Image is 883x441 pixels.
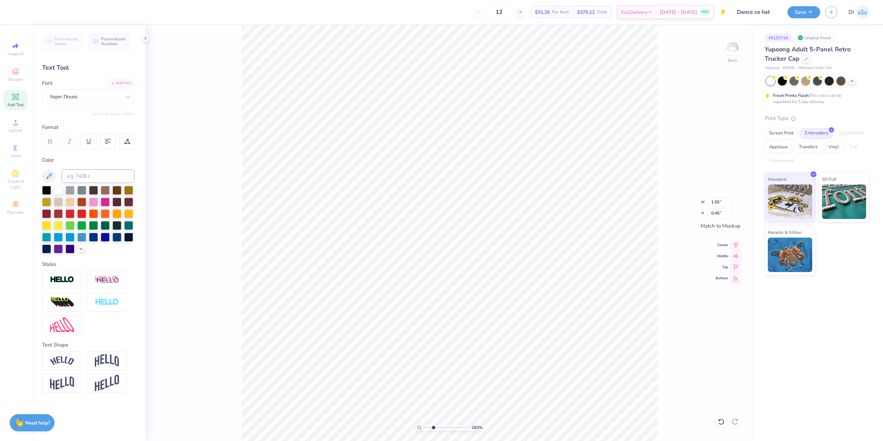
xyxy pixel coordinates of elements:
[796,33,834,42] div: Original Proof
[535,9,550,16] span: $31.26
[42,123,135,131] div: Format
[716,243,728,248] span: Center
[773,92,858,105] div: This color can be expedited for 5 day delivery.
[42,63,135,72] div: Text Tool
[787,6,820,18] button: Save
[765,156,798,166] div: Rhinestones
[765,114,869,122] div: Print Type
[54,37,79,46] span: Personalized Names
[845,142,862,152] div: Foil
[856,6,869,19] img: Danyl Jon Ferrer
[10,153,21,159] span: Greek
[783,65,795,71] span: # 6506
[61,169,135,183] input: e.g. 7428 c
[25,420,50,426] strong: Need help?
[849,8,854,16] span: DJ
[7,102,24,108] span: Add Text
[9,128,22,133] span: Upload
[50,317,74,332] img: Free Distort
[50,276,74,284] img: Stroke
[822,184,866,219] img: 3D Puff
[765,128,798,139] div: Screen Print
[726,40,740,54] img: Back
[621,9,647,16] span: Est. Delivery
[8,51,24,57] span: Image AI
[577,9,595,16] span: $375.12
[7,210,24,215] span: Decorate
[701,10,708,14] span: FREE
[95,275,119,284] img: Shadow
[95,354,119,367] img: Arch
[107,79,135,87] div: Add Font
[768,229,802,236] span: Metallic & Glitter
[101,37,126,46] span: Personalized Numbers
[768,238,812,272] img: Metallic & Glitter
[3,179,28,190] span: Clipart & logos
[765,65,779,71] span: Yupoong
[773,93,810,98] strong: Fresh Prints Flash:
[849,6,869,19] a: DJ
[50,356,74,365] img: Arc
[552,9,569,16] span: Per Item
[716,265,728,270] span: Top
[42,260,135,268] div: Styles
[95,298,119,306] img: Negative Space
[91,111,135,117] button: Switch to Greek Letters
[42,156,135,164] div: Color
[765,142,792,152] div: Applique
[660,9,697,16] span: [DATE] - [DATE]
[42,341,135,349] div: Text Shape
[824,142,843,152] div: Vinyl
[50,377,74,390] img: Flag
[768,184,812,219] img: Standard
[716,254,728,259] span: Middle
[822,176,836,183] span: 3D Puff
[716,276,728,281] span: Bottom
[765,45,851,63] span: Yupoong Adult 5-Panel Retro Trucker Cap
[8,77,23,82] span: Designs
[42,79,52,87] label: Font
[768,176,786,183] span: Standard
[800,128,833,139] div: Embroidery
[728,57,737,63] div: Back
[835,128,869,139] div: Digital Print
[798,65,833,71] span: Minimum Order: 24 +
[50,297,74,308] img: 3d Illusion
[597,9,607,16] span: Total
[486,6,513,18] input: – –
[472,424,483,431] span: 283 %
[732,5,782,19] input: Untitled Design
[95,375,119,392] img: Rise
[765,33,792,42] div: # 515373A
[794,142,822,152] div: Transfers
